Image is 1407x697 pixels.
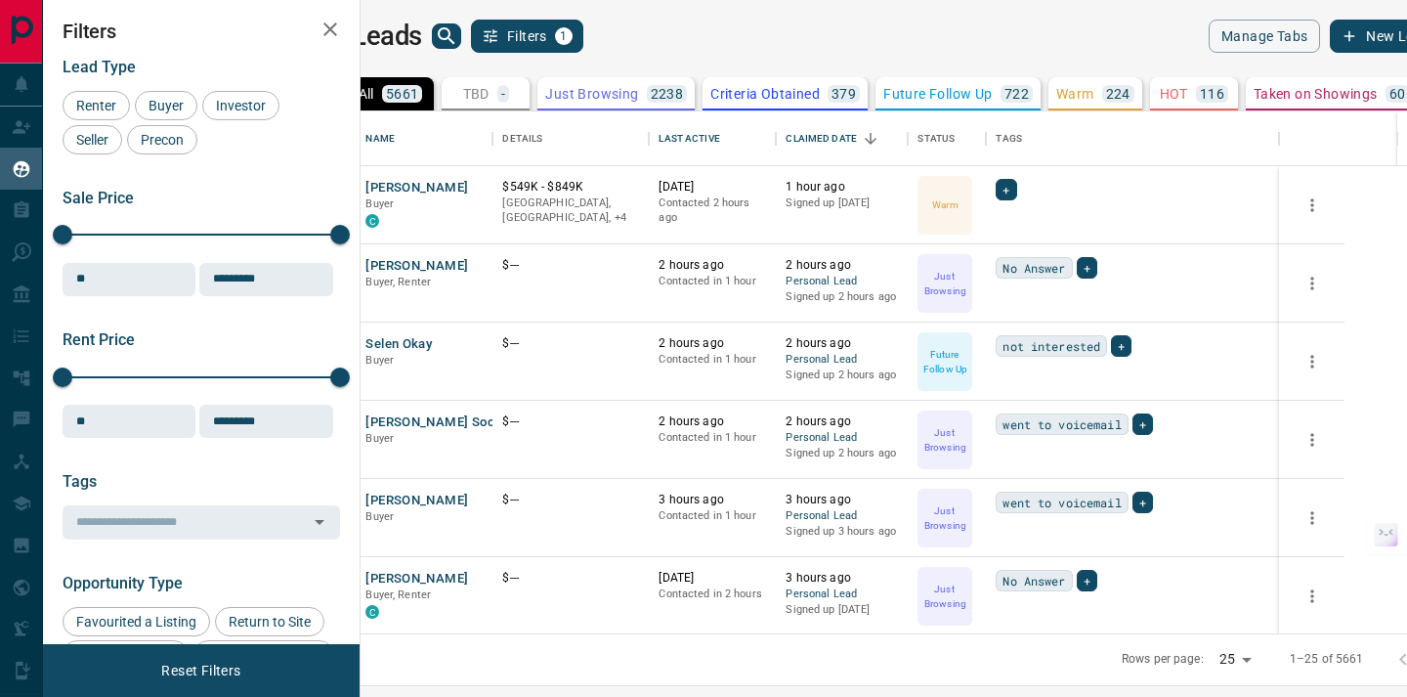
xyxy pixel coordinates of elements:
[659,274,766,289] p: Contacted in 1 hour
[63,20,340,43] h2: Filters
[365,335,432,354] button: Selen Okay
[1298,347,1327,376] button: more
[202,91,279,120] div: Investor
[1200,87,1224,101] p: 116
[502,179,639,196] p: $549K - $849K
[1212,645,1258,674] div: 25
[659,335,766,352] p: 2 hours ago
[63,472,97,491] span: Tags
[1106,87,1130,101] p: 224
[986,111,1279,166] div: Tags
[786,430,898,447] span: Personal Lead
[919,269,970,298] p: Just Browsing
[1160,87,1188,101] p: HOT
[786,274,898,290] span: Personal Lead
[365,257,468,276] button: [PERSON_NAME]
[659,352,766,368] p: Contacted in 1 hour
[1254,87,1378,101] p: Taken on Showings
[365,432,394,445] span: Buyer
[786,446,898,461] p: Signed up 2 hours ago
[557,29,571,43] span: 1
[365,414,572,432] button: [PERSON_NAME] Sookanmuysenly
[786,289,898,305] p: Signed up 2 hours ago
[1118,336,1125,356] span: +
[63,330,135,349] span: Rent Price
[659,111,719,166] div: Last Active
[365,588,431,601] span: Buyer, Renter
[919,503,970,533] p: Just Browsing
[659,430,766,446] p: Contacted in 1 hour
[786,368,898,383] p: Signed up 2 hours ago
[786,570,898,587] p: 3 hours ago
[1002,180,1009,199] span: +
[386,87,419,101] p: 5661
[1389,87,1406,101] p: 60
[502,111,542,166] div: Details
[786,196,898,211] p: Signed up [DATE]
[149,654,253,687] button: Reset Filters
[1077,570,1097,591] div: +
[63,574,183,592] span: Opportunity Type
[786,179,898,196] p: 1 hour ago
[1290,651,1364,668] p: 1–25 of 5661
[786,414,898,430] p: 2 hours ago
[365,510,394,523] span: Buyer
[659,414,766,430] p: 2 hours ago
[142,98,191,113] span: Buyer
[365,492,468,510] button: [PERSON_NAME]
[356,111,492,166] div: Name
[1139,414,1146,434] span: +
[365,354,394,367] span: Buyer
[932,197,958,212] p: Warm
[786,335,898,352] p: 2 hours ago
[502,257,639,274] p: $---
[786,492,898,508] p: 3 hours ago
[471,20,583,53] button: Filters1
[63,125,122,154] div: Seller
[365,605,379,619] div: condos.ca
[659,257,766,274] p: 2 hours ago
[908,111,986,166] div: Status
[659,179,766,196] p: [DATE]
[659,492,766,508] p: 3 hours ago
[306,508,333,536] button: Open
[63,58,136,76] span: Lead Type
[545,87,638,101] p: Just Browsing
[659,196,766,226] p: Contacted 2 hours ago
[209,98,273,113] span: Investor
[1002,414,1121,434] span: went to voicemail
[1077,257,1097,279] div: +
[502,570,639,587] p: $---
[69,98,123,113] span: Renter
[1132,492,1153,513] div: +
[1084,258,1090,278] span: +
[1298,582,1327,611] button: more
[63,91,130,120] div: Renter
[1002,336,1100,356] span: not interested
[134,132,191,148] span: Precon
[786,524,898,540] p: Signed up 3 hours ago
[649,111,776,166] div: Last Active
[365,197,394,210] span: Buyer
[651,87,684,101] p: 2238
[831,87,856,101] p: 379
[1132,414,1153,435] div: +
[492,111,649,166] div: Details
[919,582,970,611] p: Just Browsing
[63,607,210,636] div: Favourited a Listing
[502,414,639,430] p: $---
[127,125,197,154] div: Precon
[857,125,884,152] button: Sort
[659,570,766,587] p: [DATE]
[776,111,908,166] div: Claimed Date
[1002,493,1121,512] span: went to voicemail
[463,87,490,101] p: TBD
[63,189,134,207] span: Sale Price
[917,111,955,166] div: Status
[1298,269,1327,298] button: more
[365,179,468,197] button: [PERSON_NAME]
[1298,191,1327,220] button: more
[1056,87,1094,101] p: Warm
[222,614,318,630] span: Return to Site
[786,352,898,369] span: Personal Lead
